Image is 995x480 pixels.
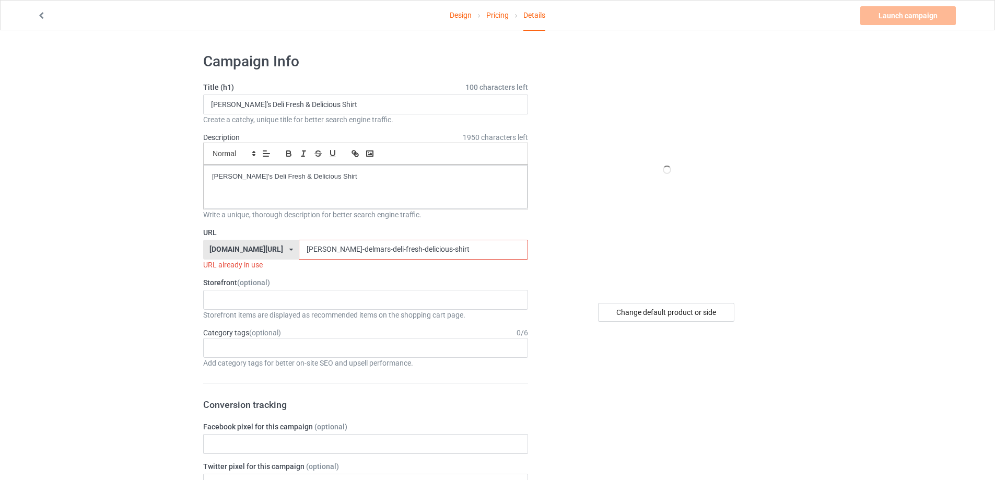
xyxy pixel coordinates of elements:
h1: Campaign Info [203,52,528,71]
span: (optional) [306,462,339,471]
div: 0 / 6 [517,327,528,338]
a: Design [450,1,472,30]
div: Storefront items are displayed as recommended items on the shopping cart page. [203,310,528,320]
span: (optional) [237,278,270,287]
span: (optional) [249,329,281,337]
span: 100 characters left [465,82,528,92]
p: [PERSON_NAME]'s Deli Fresh & Delicious Shirt [212,172,519,182]
div: Write a unique, thorough description for better search engine traffic. [203,209,528,220]
a: Pricing [486,1,509,30]
div: Add category tags for better on-site SEO and upsell performance. [203,358,528,368]
div: Details [523,1,545,31]
div: Change default product or side [598,303,734,322]
label: Twitter pixel for this campaign [203,461,528,472]
label: Storefront [203,277,528,288]
span: (optional) [314,423,347,431]
h3: Conversion tracking [203,399,528,411]
label: Facebook pixel for this campaign [203,422,528,432]
div: Create a catchy, unique title for better search engine traffic. [203,114,528,125]
label: URL [203,227,528,238]
label: Category tags [203,327,281,338]
div: URL already in use [203,260,528,270]
span: 1950 characters left [463,132,528,143]
div: [DOMAIN_NAME][URL] [209,245,283,253]
label: Description [203,133,240,142]
label: Title (h1) [203,82,528,92]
